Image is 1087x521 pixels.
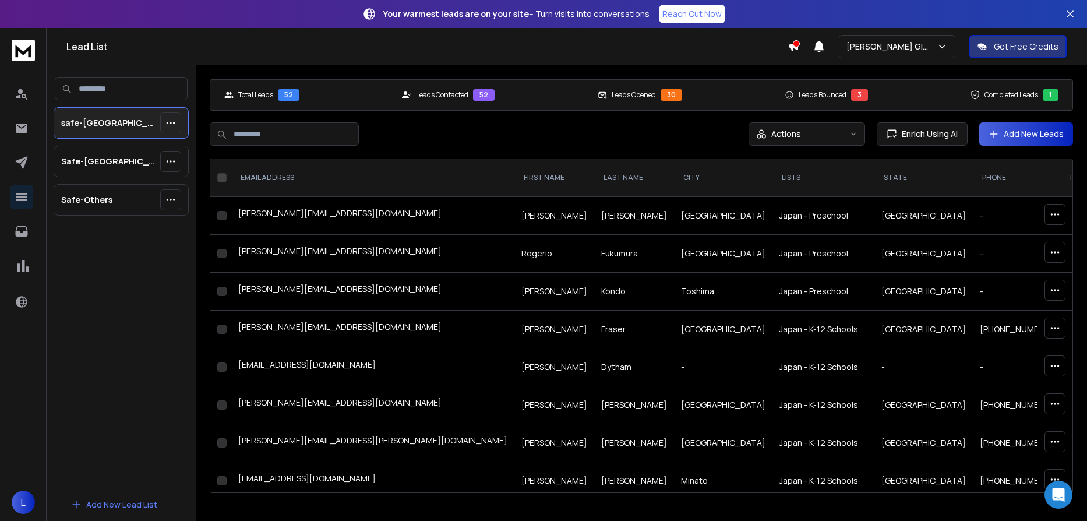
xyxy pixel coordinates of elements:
[772,386,874,424] td: Japan - K-12 Schools
[61,117,156,129] p: safe-[GEOGRAPHIC_DATA]
[62,493,167,516] button: Add New Lead List
[772,311,874,348] td: Japan - K-12 Schools
[874,462,973,500] td: [GEOGRAPHIC_DATA]
[973,273,1059,311] td: -
[874,386,973,424] td: [GEOGRAPHIC_DATA]
[1044,481,1072,509] div: Open Intercom Messenger
[594,235,674,273] td: Fukumura
[874,424,973,462] td: [GEOGRAPHIC_DATA]
[897,128,958,140] span: Enrich Using AI
[851,89,868,101] div: 3
[674,311,772,348] td: [GEOGRAPHIC_DATA]
[874,348,973,386] td: -
[846,41,937,52] p: [PERSON_NAME] Global
[674,348,772,386] td: -
[979,122,1073,146] button: Add New Leads
[514,348,594,386] td: [PERSON_NAME]
[973,424,1059,462] td: [PHONE_NUMBER]
[514,273,594,311] td: [PERSON_NAME]
[514,197,594,235] td: [PERSON_NAME]
[874,159,973,197] th: state
[594,348,674,386] td: Dytham
[594,197,674,235] td: [PERSON_NAME]
[514,311,594,348] td: [PERSON_NAME]
[594,159,674,197] th: LAST NAME
[772,462,874,500] td: Japan - K-12 Schools
[594,273,674,311] td: Kondo
[514,159,594,197] th: FIRST NAME
[874,273,973,311] td: [GEOGRAPHIC_DATA]
[12,491,35,514] button: L
[989,128,1064,140] a: Add New Leads
[674,386,772,424] td: [GEOGRAPHIC_DATA]
[674,462,772,500] td: Minato
[771,128,801,140] p: Actions
[973,462,1059,500] td: [PHONE_NUMBER]
[772,235,874,273] td: Japan - Preschool
[674,424,772,462] td: [GEOGRAPHIC_DATA]
[238,90,273,100] p: Total Leads
[674,197,772,235] td: [GEOGRAPHIC_DATA]
[662,8,722,20] p: Reach Out Now
[973,348,1059,386] td: -
[238,435,507,451] div: [PERSON_NAME][EMAIL_ADDRESS][PERSON_NAME][DOMAIN_NAME]
[973,159,1059,197] th: Phone
[238,473,507,489] div: [EMAIL_ADDRESS][DOMAIN_NAME]
[973,197,1059,235] td: -
[594,311,674,348] td: Fraser
[969,35,1067,58] button: Get Free Credits
[514,462,594,500] td: [PERSON_NAME]
[772,424,874,462] td: Japan - K-12 Schools
[877,122,968,146] button: Enrich Using AI
[772,197,874,235] td: Japan - Preschool
[674,235,772,273] td: [GEOGRAPHIC_DATA]
[661,89,682,101] div: 30
[66,40,788,54] h1: Lead List
[238,283,507,300] div: [PERSON_NAME][EMAIL_ADDRESS][DOMAIN_NAME]
[514,386,594,424] td: [PERSON_NAME]
[12,40,35,61] img: logo
[416,90,468,100] p: Leads Contacted
[278,89,299,101] div: 52
[973,311,1059,348] td: [PHONE_NUMBER]
[238,245,507,262] div: [PERSON_NAME][EMAIL_ADDRESS][DOMAIN_NAME]
[383,8,529,19] strong: Your warmest leads are on your site
[231,159,514,197] th: EMAIL ADDRESS
[799,90,846,100] p: Leads Bounced
[514,235,594,273] td: Rogerio
[973,235,1059,273] td: -
[772,348,874,386] td: Japan - K-12 Schools
[514,424,594,462] td: [PERSON_NAME]
[61,194,112,206] p: Safe-Others
[674,273,772,311] td: Toshima
[473,89,495,101] div: 52
[994,41,1058,52] p: Get Free Credits
[238,321,507,337] div: [PERSON_NAME][EMAIL_ADDRESS][DOMAIN_NAME]
[238,359,507,375] div: [EMAIL_ADDRESS][DOMAIN_NAME]
[874,197,973,235] td: [GEOGRAPHIC_DATA]
[659,5,725,23] a: Reach Out Now
[1043,89,1058,101] div: 1
[674,159,772,197] th: city
[594,424,674,462] td: [PERSON_NAME]
[973,386,1059,424] td: [PHONE_NUMBER]
[594,462,674,500] td: [PERSON_NAME]
[383,8,650,20] p: – Turn visits into conversations
[238,397,507,413] div: [PERSON_NAME][EMAIL_ADDRESS][DOMAIN_NAME]
[772,273,874,311] td: Japan - Preschool
[594,386,674,424] td: [PERSON_NAME]
[874,311,973,348] td: [GEOGRAPHIC_DATA]
[238,207,507,224] div: [PERSON_NAME][EMAIL_ADDRESS][DOMAIN_NAME]
[984,90,1038,100] p: Completed Leads
[874,235,973,273] td: [GEOGRAPHIC_DATA]
[772,159,874,197] th: lists
[61,156,156,167] p: Safe-[GEOGRAPHIC_DATA]
[612,90,656,100] p: Leads Opened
